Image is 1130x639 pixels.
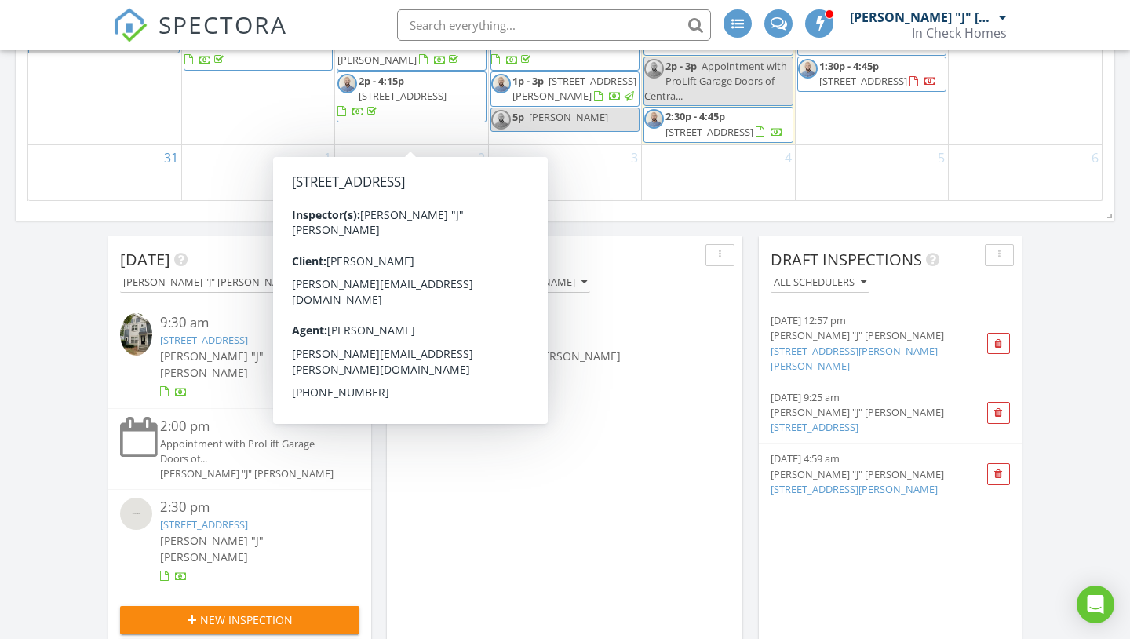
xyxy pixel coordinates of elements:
div: 2:00 pm [160,417,340,436]
span: [PERSON_NAME] "J" [PERSON_NAME] [160,533,264,564]
span: New Inspection [200,612,293,628]
span: [STREET_ADDRESS] [819,74,907,88]
img: 2017_headshotjbni.jpg [491,74,511,93]
a: Go to September 1, 2025 [321,145,334,170]
img: 2017_headshotjbni.jpg [798,59,818,79]
img: 2017_headshotjbni.jpg [491,110,511,130]
div: [PERSON_NAME] "J" [PERSON_NAME] [402,277,587,288]
span: Draft Inspections [771,249,922,270]
a: 1:30p - 4:45p [STREET_ADDRESS] [819,59,937,88]
span: 9:30a - 11:30a [359,174,424,188]
div: 9:30 am [160,313,340,333]
button: [PERSON_NAME] "J" [PERSON_NAME] [399,272,590,294]
img: 9370391%2Fcover_photos%2FxJGZv5we1oWGTHnvByA8%2Fsmall.jpg [120,313,152,356]
a: [STREET_ADDRESS] [160,333,248,347]
span: [PERSON_NAME] [529,110,608,124]
div: [PERSON_NAME] "J" [PERSON_NAME] [850,9,995,25]
div: [PERSON_NAME] "J" [PERSON_NAME] [771,405,970,420]
div: [PERSON_NAME] "J" [PERSON_NAME] [160,466,340,481]
a: 2:30p - 4:45p [STREET_ADDRESS] [643,107,793,142]
span: In Progress [399,249,498,270]
a: [DATE] 12:57 pm [PERSON_NAME] "J" [PERSON_NAME] [STREET_ADDRESS][PERSON_NAME][PERSON_NAME] [771,313,970,374]
span: 5p [512,110,524,124]
div: [DATE] 9:30 am [426,313,703,333]
td: Go to September 5, 2025 [795,144,948,290]
a: SPECTORA [113,21,287,54]
a: [STREET_ADDRESS] [160,517,248,531]
img: 2017_headshotjbni.jpg [337,74,357,93]
td: Go to August 31, 2025 [28,144,181,290]
a: [STREET_ADDRESS] [771,420,858,434]
a: Go to September 6, 2025 [1088,145,1102,170]
a: Go to September 3, 2025 [628,145,641,170]
span: 2:30p - 4:45p [665,109,725,123]
a: [STREET_ADDRESS][PERSON_NAME] [771,482,938,496]
div: Appointment with ProLift Garage Doors of... [160,436,340,466]
img: streetview [120,498,152,530]
a: 2:30 pm [STREET_ADDRESS] [PERSON_NAME] "J" [PERSON_NAME] [120,498,359,585]
td: Go to September 2, 2025 [335,144,488,290]
span: [DATE] [120,249,170,270]
img: 2017_headshotjbni.jpg [644,59,664,79]
span: 1p - 3p [512,74,544,88]
span: [STREET_ADDRESS] [359,89,447,103]
a: [STREET_ADDRESS] [426,333,514,347]
div: [PERSON_NAME] "J" [PERSON_NAME] [771,328,970,343]
a: [STREET_ADDRESS][PERSON_NAME][PERSON_NAME] [771,344,938,373]
span: [STREET_ADDRESS][PERSON_NAME] [337,38,447,67]
a: 9a - 12p [STREET_ADDRESS] [819,23,937,52]
a: 9:30a - 12p [STREET_ADDRESS] [184,23,293,67]
a: 1p - 3p [STREET_ADDRESS][PERSON_NAME] [490,71,640,107]
a: 1p - 3p [STREET_ADDRESS][PERSON_NAME] [512,74,636,103]
span: [STREET_ADDRESS] [665,125,753,139]
a: 9:30a - 11:30a [STREET_ADDRESS] [337,172,486,223]
a: [DATE] 9:25 am [PERSON_NAME] "J" [PERSON_NAME] [STREET_ADDRESS] [771,390,970,436]
td: Go to September 1, 2025 [181,144,334,290]
button: All schedulers [771,272,869,294]
span: [STREET_ADDRESS] [665,38,753,52]
span: [STREET_ADDRESS] [206,38,293,52]
span: [STREET_ADDRESS][PERSON_NAME] [512,74,636,103]
span: 1:30p - 4:45p [819,59,879,73]
span: [STREET_ADDRESS] [819,38,907,52]
div: [DATE] 9:25 am [771,390,970,405]
td: Go to September 4, 2025 [642,144,795,290]
span: SPECTORA [159,8,287,41]
a: [DATE] 9:30 am [STREET_ADDRESS] [PERSON_NAME] "J" [PERSON_NAME] [399,313,731,383]
td: Go to September 6, 2025 [949,144,1102,290]
div: 2:30 pm [160,498,340,517]
div: [PERSON_NAME] "J" [PERSON_NAME] [123,277,308,288]
a: 2:30p - 4:45p [STREET_ADDRESS] [665,109,783,138]
td: Go to September 3, 2025 [488,144,641,290]
img: 9370391%2Fcover_photos%2FxJGZv5we1oWGTHnvByA8%2Fsmall.jpg [399,313,418,340]
span: [PERSON_NAME] "J" [PERSON_NAME] [426,349,621,363]
a: Go to September 5, 2025 [935,145,948,170]
a: Go to September 4, 2025 [782,145,795,170]
div: [DATE] 12:57 pm [771,313,970,328]
a: Go to September 2, 2025 [475,145,488,170]
img: 2017_headshotjbni.jpg [644,109,664,129]
div: All schedulers [774,277,866,288]
span: 2p - 4:15p [359,74,404,88]
img: 2017_headshotjbni.jpg [337,174,357,194]
a: 9:30a - 12p [STREET_ADDRESS][PERSON_NAME] [337,23,461,67]
input: Search everything... [397,9,711,41]
span: [PERSON_NAME] "J" [PERSON_NAME] [160,349,264,380]
a: 2p - 4:15p [STREET_ADDRESS] [337,74,447,118]
a: Go to August 31, 2025 [161,145,181,170]
button: [PERSON_NAME] "J" [PERSON_NAME] [120,272,312,294]
span: 2p - 3p [665,59,697,73]
a: 9:30a - 11:30a [STREET_ADDRESS] [665,23,783,52]
span: [STREET_ADDRESS] [512,38,600,52]
a: 9:30 am [STREET_ADDRESS] [PERSON_NAME] "J" [PERSON_NAME] [120,313,359,400]
a: [DATE] 4:59 am [PERSON_NAME] "J" [PERSON_NAME] [STREET_ADDRESS][PERSON_NAME] [771,451,970,497]
span: [STREET_ADDRESS] [359,189,447,203]
a: 1:30p - 4:45p [STREET_ADDRESS] [797,57,946,92]
div: In Check Homes [912,25,1007,41]
span: Appointment with ProLift Garage Doors of Centra... [644,59,787,103]
div: Open Intercom Messenger [1077,586,1114,623]
button: New Inspection [120,606,359,634]
a: 10:30a - 12:45p [STREET_ADDRESS] [491,23,600,67]
div: [PERSON_NAME] "J" [PERSON_NAME] [771,467,970,482]
a: 2p - 4:15p [STREET_ADDRESS] [337,71,486,122]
